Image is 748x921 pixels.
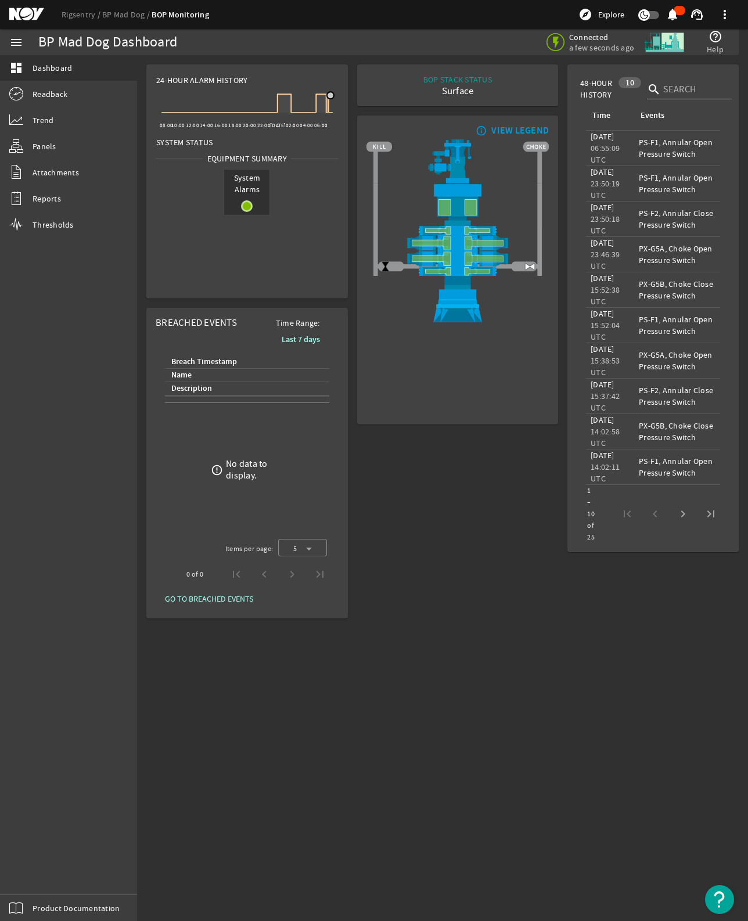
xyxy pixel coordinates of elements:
span: GO TO BREACHED EVENTS [165,593,253,605]
div: PS-F1, Annular Open Pressure Switch [639,314,715,337]
legacy-datetime-component: 23:46:39 UTC [591,249,620,271]
div: PS-F1, Annular Open Pressure Switch [639,172,715,195]
div: PX-G5B, Choke Close Pressure Switch [639,278,715,301]
div: Description [170,382,320,395]
span: 24-Hour Alarm History [156,74,247,86]
img: PipeRamOpen.png [366,267,549,276]
div: PX-G5A, Choke Open Pressure Switch [639,349,715,372]
text: 22:00 [257,122,271,129]
div: BP Mad Dog Dashboard [38,37,177,48]
legacy-datetime-component: 15:37:42 UTC [591,391,620,413]
mat-icon: notifications [666,8,679,21]
span: Trend [33,114,53,126]
legacy-datetime-component: [DATE] [591,202,614,213]
legacy-datetime-component: 15:52:38 UTC [591,285,620,307]
a: BOP Monitoring [152,9,209,20]
div: Events [639,109,711,122]
div: Breach Timestamp [171,355,237,368]
input: Search [663,82,722,96]
div: PX-G5B, Choke Close Pressure Switch [639,420,715,443]
span: Reports [33,193,61,204]
legacy-datetime-component: 23:50:18 UTC [591,214,620,236]
text: 20:00 [243,122,256,129]
button: Last 7 days [272,329,329,350]
button: Explore [574,5,629,24]
div: PS-F2, Annular Close Pressure Switch [639,207,715,231]
legacy-datetime-component: [DATE] [591,167,614,177]
a: BP Mad Dog [102,9,152,20]
legacy-datetime-component: [DATE] [591,273,614,283]
img: ShearRamOpen.png [366,235,549,251]
button: Open Resource Center [705,885,734,914]
legacy-datetime-component: [DATE] [591,238,614,248]
span: a few seconds ago [569,42,634,53]
button: more_vert [711,1,739,28]
mat-icon: error_outline [211,464,223,476]
span: Dashboard [33,62,72,74]
div: Name [170,369,320,382]
div: Events [641,109,664,122]
span: Panels [33,141,56,152]
div: Surface [423,85,492,97]
legacy-datetime-component: [DATE] [591,131,614,142]
img: WellheadConnector.png [366,276,549,322]
img: UpperAnnularOpen.png [366,183,549,226]
legacy-datetime-component: [DATE] [591,308,614,319]
span: Time Range: [267,317,329,329]
div: BOP STACK STATUS [423,74,492,85]
div: PS-F1, Annular Open Pressure Switch [639,455,715,479]
div: No data to display. [226,458,283,481]
mat-icon: dashboard [9,61,23,75]
text: 08:00 [160,122,173,129]
legacy-datetime-component: [DATE] [591,344,614,354]
mat-icon: explore [578,8,592,21]
legacy-datetime-component: 15:52:04 UTC [591,320,620,342]
span: Thresholds [33,219,74,231]
img: TransparentStackSlice.png [534,208,545,225]
mat-icon: help_outline [709,30,722,44]
a: Rigsentry [62,9,102,20]
span: Help [707,44,724,55]
mat-icon: support_agent [690,8,704,21]
img: RiserAdapter.png [366,139,549,183]
legacy-datetime-component: [DATE] [591,415,614,425]
text: 12:00 [186,122,199,129]
i: search [647,82,661,96]
div: VIEW LEGEND [491,125,549,136]
legacy-datetime-component: [DATE] [591,450,614,461]
div: Items per page: [225,543,274,555]
span: Attachments [33,167,79,178]
legacy-datetime-component: 23:50:19 UTC [591,178,620,200]
text: 04:00 [300,122,313,129]
span: Equipment Summary [203,153,291,164]
span: 48-Hour History [580,77,613,100]
text: 10:00 [171,122,185,129]
img: TransparentStackSlice.png [370,208,381,225]
div: Time [592,109,610,122]
img: Skid.svg [642,20,686,64]
legacy-datetime-component: 06:55:09 UTC [591,143,620,165]
b: Last 7 days [282,334,320,345]
legacy-datetime-component: 15:38:53 UTC [591,355,620,377]
div: Breach Timestamp [170,355,320,368]
text: 18:00 [228,122,242,129]
button: Next page [669,500,697,528]
span: Breached Events [156,316,237,329]
img: ShearRamOpen.png [366,251,549,267]
img: ValveClose.png [380,261,391,272]
text: 02:00 [286,122,299,129]
div: Description [171,382,212,395]
span: Readback [33,88,67,100]
div: 0 of 0 [186,569,203,580]
legacy-datetime-component: [DATE] [591,379,614,390]
div: 10 [618,77,641,88]
div: PS-F1, Annular Open Pressure Switch [639,136,715,160]
text: 14:00 [200,122,213,129]
span: Product Documentation [33,902,120,914]
text: 06:00 [314,122,328,129]
legacy-datetime-component: 14:02:58 UTC [591,426,620,448]
span: System Status [156,136,213,148]
legacy-datetime-component: 14:02:11 UTC [591,462,620,484]
button: Last page [697,500,725,528]
mat-icon: info_outline [473,126,487,135]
